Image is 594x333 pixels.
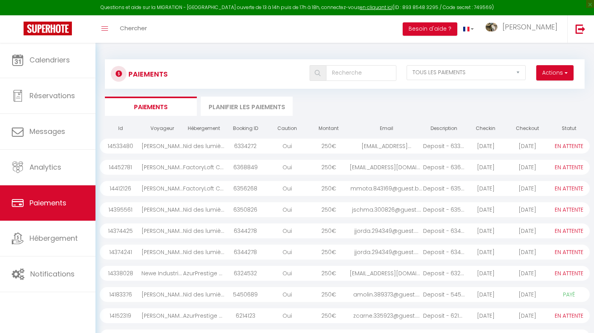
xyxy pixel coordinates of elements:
div: 6356268 [225,181,266,196]
span: Analytics [29,162,61,172]
button: Besoin d'aide ? [403,22,457,36]
img: logout [576,24,585,34]
div: Oui [266,139,308,154]
div: 250 [308,287,350,302]
button: Actions [536,65,574,81]
span: € [332,248,336,256]
div: zcarne.335923@guest.... [350,308,423,323]
div: AzurPrestige ProcheGareTV Élégant/Raffiné/Apaisant [183,308,225,323]
img: Super Booking [24,22,72,35]
div: Oui [266,266,308,281]
div: [PERSON_NAME] [141,160,183,175]
div: [DATE] [506,223,548,238]
div: [PERSON_NAME] [PERSON_NAME] [141,181,183,196]
div: Deposit - 6350826 - ... [423,202,465,217]
div: Nid des lumières -Proche Gare,Balcon,TV- Chic/Cosy [183,139,225,154]
th: Checkout [506,122,548,135]
div: [PERSON_NAME] [141,223,183,238]
div: 250 [308,223,350,238]
div: Oui [266,223,308,238]
th: Voyageur [141,122,183,135]
div: [EMAIL_ADDRESS][DOMAIN_NAME] [350,160,423,175]
span: Chercher [120,24,147,32]
img: ... [486,23,497,32]
input: Recherche [326,65,396,81]
div: 14152319 [100,308,141,323]
span: € [332,163,336,171]
th: Id [100,122,141,135]
div: Oui [266,245,308,260]
span: € [332,206,336,214]
div: FactoryLoft Cosy–ProcheGare/Design/Moderne/Élégant [183,160,225,175]
div: 250 [308,160,350,175]
span: € [332,312,336,320]
div: 250 [308,266,350,281]
div: 14533480 [100,139,141,154]
div: [DATE] [465,245,506,260]
div: jjorda.294349@guest.... [350,245,423,260]
div: [DATE] [506,266,548,281]
div: Deposit - 6368849 - ... [423,160,465,175]
div: jschma.300826@guest.... [350,202,423,217]
span: Hébergement [29,233,78,243]
div: 14452781 [100,160,141,175]
iframe: LiveChat chat widget [561,300,594,333]
div: [DATE] [465,160,506,175]
div: Nid des lumières -Proche Gare,Balcon,TV- Chic/Cosy [183,223,225,238]
div: 14412126 [100,181,141,196]
div: 6350826 [225,202,266,217]
div: [EMAIL_ADDRESS][DOMAIN_NAME] [350,266,423,281]
th: Checkin [465,122,506,135]
div: [DATE] [465,266,506,281]
span: € [332,291,336,298]
div: Deposit - 6344278 - ... [423,245,465,260]
div: 250 [308,245,350,260]
th: Booking ID [225,122,266,135]
div: 5450689 [225,287,266,302]
div: [PERSON_NAME] [141,139,183,154]
div: 6368849 [225,160,266,175]
div: Deposit - 5450689 - ... [423,287,465,302]
div: Nid des lumières -Proche Gare,Balcon,TV- Chic/Cosy [183,287,225,302]
div: Oui [266,160,308,175]
div: [DATE] [506,308,548,323]
th: Caution [266,122,308,135]
div: Deposit - 6344278 - ... [423,223,465,238]
div: [EMAIL_ADDRESS]... [350,139,423,154]
div: 14395561 [100,202,141,217]
div: 250 [308,139,350,154]
div: Nid des lumières -Proche Gare,Balcon,TV- Chic/Cosy [183,245,225,260]
span: € [332,227,336,235]
div: [DATE] [465,223,506,238]
div: Deposit - 6214123 - ... [423,308,465,323]
div: [DATE] [465,202,506,217]
span: € [332,185,336,192]
div: jjorda.294349@guest.... [350,223,423,238]
th: Email [350,122,423,135]
div: [PERSON_NAME] [141,202,183,217]
a: en cliquant ici [360,4,392,11]
div: [DATE] [465,308,506,323]
th: Hébergement [183,122,225,135]
span: Notifications [30,269,75,279]
div: [DATE] [465,287,506,302]
div: [PERSON_NAME] [141,308,183,323]
div: [DATE] [506,287,548,302]
div: [DATE] [506,139,548,154]
span: Réservations [29,91,75,101]
div: 6334272 [225,139,266,154]
div: [PERSON_NAME] [141,287,183,302]
span: Messages [29,126,65,136]
div: [DATE] [506,245,548,260]
div: 6214123 [225,308,266,323]
div: 250 [308,202,350,217]
div: 6344278 [225,223,266,238]
div: 6344278 [225,245,266,260]
div: [PERSON_NAME] [141,245,183,260]
h3: Paiements [128,65,168,83]
span: € [332,142,336,150]
div: mmota.843169@guest.b... [350,181,423,196]
div: [DATE] [506,181,548,196]
div: Deposit - 6356268 - ... [423,181,465,196]
div: 14183376 [100,287,141,302]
